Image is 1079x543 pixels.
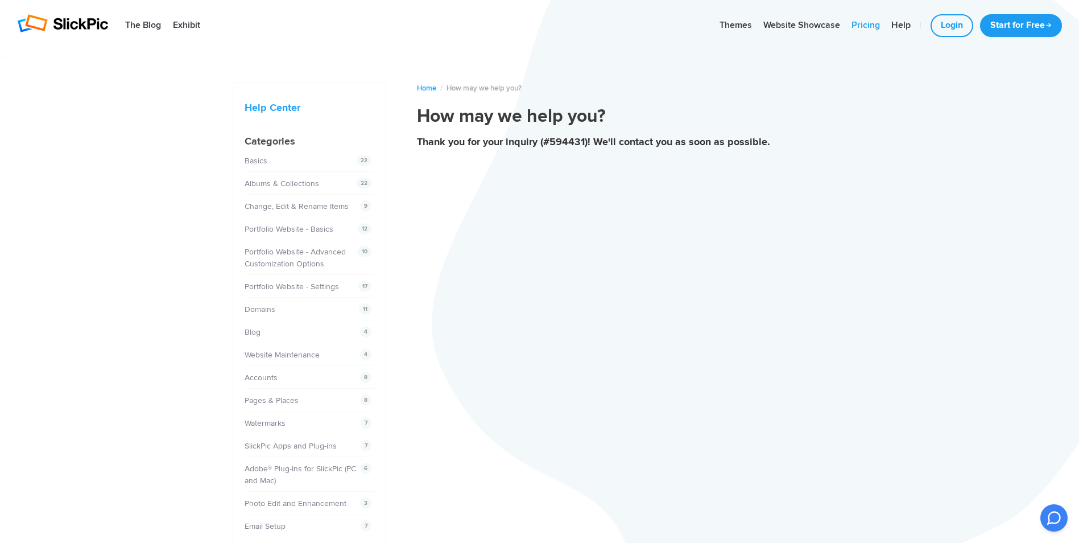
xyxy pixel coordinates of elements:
[245,418,286,428] a: Watermarks
[245,156,267,166] a: Basics
[360,497,371,509] span: 3
[417,137,847,158] button: Thank you for your inquiry (#594431)! We'll contact you as soon as possible.
[245,464,356,486] a: Adobe® Plug-Ins for SlickPic (PC and Mac)
[361,417,371,429] span: 7
[245,282,339,291] a: Portfolio Website - Settings
[245,327,261,337] a: Blog
[361,440,371,451] span: 7
[357,155,371,166] span: 22
[245,441,337,451] a: SlickPic Apps and Plug-ins
[245,134,374,149] h4: Categories
[245,521,286,531] a: Email Setup
[245,201,349,211] a: Change, Edit & Rename Items
[357,178,371,189] span: 22
[361,520,371,532] span: 7
[245,305,275,314] a: Domains
[245,179,319,188] a: Albums & Collections
[358,246,371,257] span: 10
[360,349,371,360] span: 4
[245,396,299,405] a: Pages & Places
[245,101,300,114] a: Help Center
[245,499,346,508] a: Photo Edit and Enhancement
[447,84,522,93] span: How may we help you?
[360,326,371,338] span: 4
[245,247,346,269] a: Portfolio Website - Advanced Customization Options
[359,303,371,315] span: 11
[440,84,443,93] span: /
[245,224,333,234] a: Portfolio Website - Basics
[245,373,278,382] a: Accounts
[417,105,847,128] h1: How may we help you?
[360,394,371,406] span: 8
[360,463,371,474] span: 6
[358,281,371,292] span: 17
[360,200,371,212] span: 9
[245,350,320,360] a: Website Maintenance
[360,372,371,383] span: 8
[358,223,371,235] span: 12
[417,84,436,93] a: Home
[417,137,847,146] div: Thank you for your inquiry (#594431)! We'll contact you as soon as possible.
